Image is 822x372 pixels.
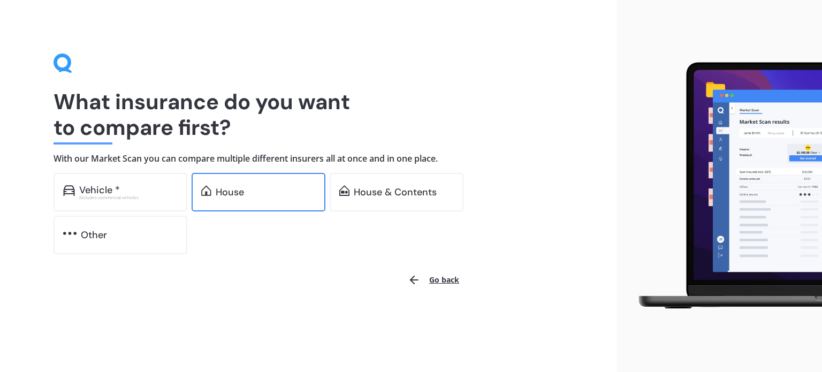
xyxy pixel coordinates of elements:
[625,57,822,315] img: laptop.webp
[81,230,107,240] div: Other
[63,185,75,196] img: car.f15378c7a67c060ca3f3.svg
[54,89,563,140] h1: What insurance do you want to compare first?
[354,187,437,198] div: House & Contents
[63,228,77,239] img: other.81dba5aafe580aa69f38.svg
[54,153,563,164] h4: With our Market Scan you can compare multiple different insurers all at once and in one place.
[339,185,349,196] img: home-and-contents.b802091223b8502ef2dd.svg
[401,267,466,293] button: Go back
[201,185,211,196] img: home.91c183c226a05b4dc763.svg
[79,195,178,200] div: Excludes commercial vehicles
[79,185,120,195] div: Vehicle *
[216,187,244,198] div: House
